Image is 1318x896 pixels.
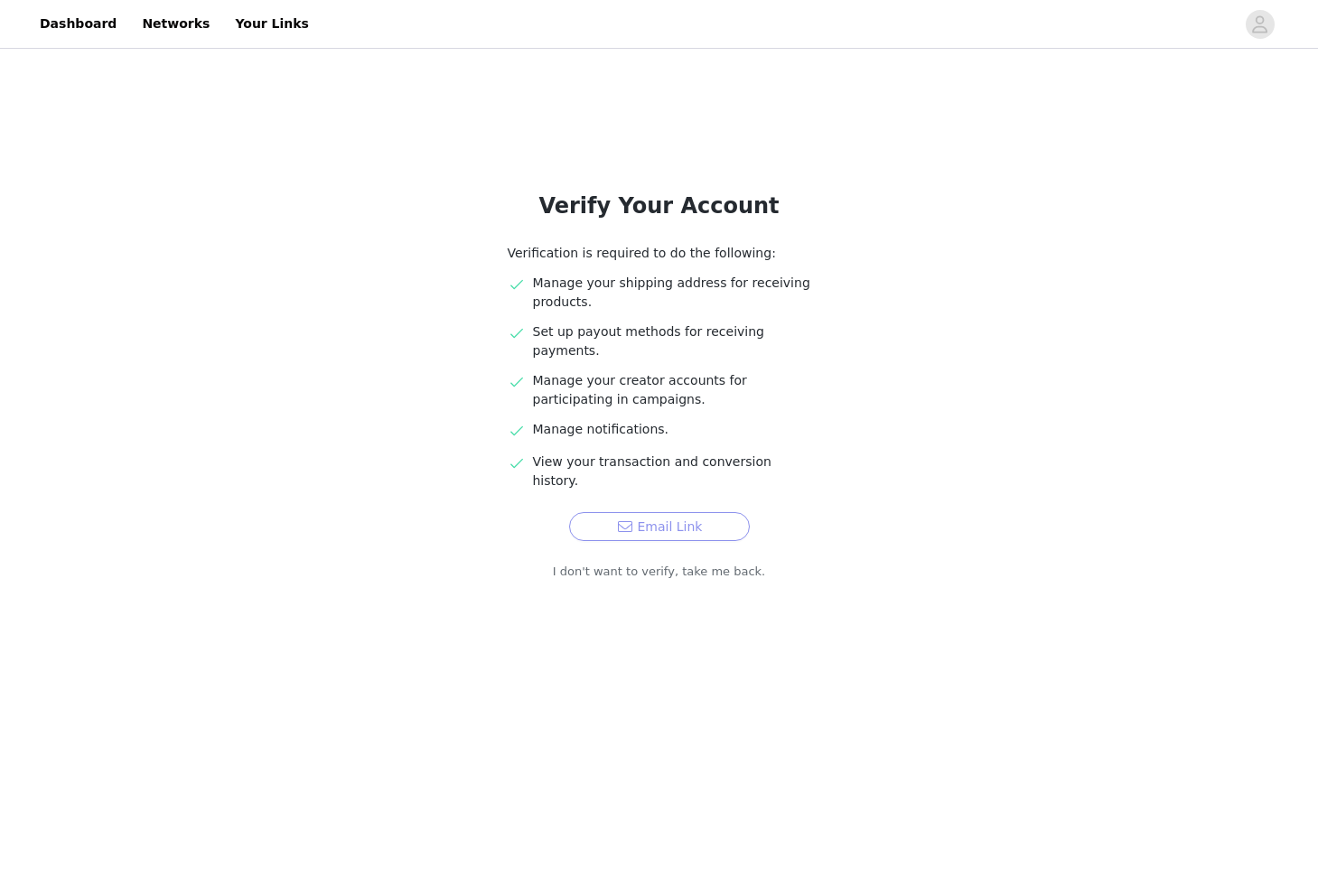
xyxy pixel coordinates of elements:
[533,274,811,312] p: Manage your shipping address for receiving products.
[131,4,220,44] a: Networks
[569,512,750,541] button: Email Link
[533,371,811,409] p: Manage your creator accounts for participating in campaigns.
[553,563,766,581] a: I don't want to verify, take me back.
[29,4,127,44] a: Dashboard
[533,453,811,490] p: View your transaction and conversion history.
[508,244,811,263] p: Verification is required to do the following:
[224,4,320,44] a: Your Links
[533,322,811,360] p: Set up payout methods for receiving payments.
[464,190,855,222] h1: Verify Your Account
[533,420,811,439] p: Manage notifications.
[1251,10,1268,39] div: avatar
